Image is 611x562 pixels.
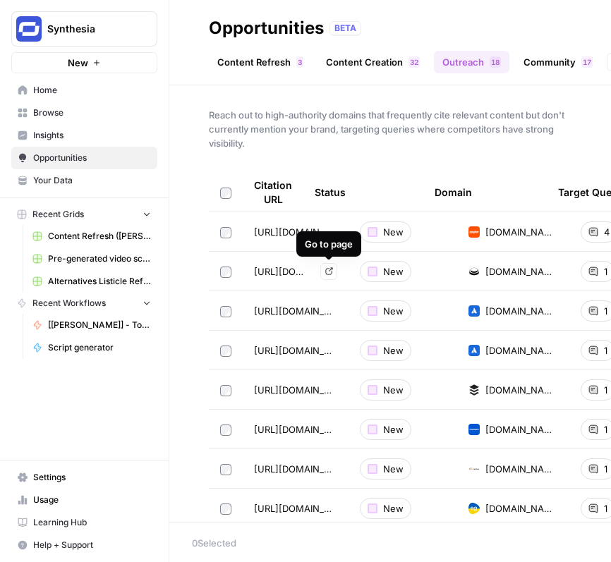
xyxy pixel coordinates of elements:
a: Content Refresh3 [209,51,312,73]
img: 1pl7woavxsahi3vfsx88tae1rfub [468,266,480,277]
a: Content Refresh ([PERSON_NAME]'s edit) [26,225,157,248]
div: Citation URL [254,173,292,212]
div: Status [315,173,346,212]
span: Your Data [33,174,151,187]
span: 1 [604,343,607,358]
div: Domain [435,173,472,212]
span: 1 [604,383,607,397]
span: 1 [604,501,607,515]
span: Home [33,84,151,97]
span: New [383,304,404,318]
span: [DOMAIN_NAME] [485,422,558,436]
button: Recent Grids [11,204,157,225]
span: 1 [583,56,587,68]
img: z9uib5lamw7lf050teux7ahm3b2h [468,345,480,356]
a: Content Creation32 [317,51,428,73]
span: New [383,225,404,239]
span: New [68,56,88,70]
span: 1 [604,304,607,318]
span: 4 [604,225,610,239]
a: Settings [11,466,157,489]
span: 3 [410,56,414,68]
div: 18 [490,56,501,68]
span: [URL][DOMAIN_NAME] [254,501,337,515]
span: New [383,501,404,515]
span: [URL][DOMAIN_NAME] [254,383,337,397]
span: Help + Support [33,539,151,551]
span: Reach out to high-authority domains that frequently cite relevant content but don't currently men... [209,108,571,150]
span: 2 [414,56,418,68]
div: 17 [581,56,593,68]
span: Script generator [48,341,151,354]
img: z9uib5lamw7lf050teux7ahm3b2h [468,305,480,317]
img: Synthesia Logo [16,16,42,42]
span: New [383,422,404,436]
span: Insights [33,129,151,142]
img: 0xa2k03049uzgugaj27ddfgwtwaq [468,463,480,475]
a: Home [11,79,157,102]
span: [DOMAIN_NAME] [485,304,558,318]
button: Workspace: Synthesia [11,11,157,47]
span: Browse [33,106,151,119]
div: Go to page [305,237,353,251]
img: 1rmbdh83liigswmnvqyaq31zy2bw [468,424,480,435]
a: Script generator [26,336,157,359]
span: Content Refresh ([PERSON_NAME]'s edit) [48,230,151,243]
span: [DOMAIN_NAME] [485,462,558,476]
a: Go to page https://www.arcade.software/post/camtasia-alternatives [320,263,337,280]
span: Recent Grids [32,208,84,221]
a: Community17 [515,51,601,73]
a: Alternatives Listicle Refresh [26,270,157,293]
span: Settings [33,471,151,484]
span: New [383,383,404,397]
div: Opportunities [209,17,324,39]
a: Browse [11,102,157,124]
span: Recent Workflows [32,297,106,310]
button: Help + Support [11,534,157,556]
a: Your Data [11,169,157,192]
button: New [11,52,157,73]
div: 3 [296,56,303,68]
div: BETA [329,21,361,35]
a: Learning Hub [11,511,157,534]
span: 1 [604,264,607,279]
span: Opportunities [33,152,151,164]
img: mxt2bzcfn4gyrny4vczu3ez6f23w [468,503,480,514]
span: [DOMAIN_NAME] [485,225,558,239]
span: [DOMAIN_NAME] [485,343,558,358]
div: 0 Selected [192,536,588,550]
span: New [383,343,404,358]
span: New [383,462,404,476]
span: [DOMAIN_NAME] [485,383,558,397]
img: 8scb49tlb2vriaw9mclg8ae1t35j [468,226,480,238]
span: Pre-generated video scripts [48,252,151,265]
a: Usage [11,489,157,511]
span: [DOMAIN_NAME] [485,264,558,279]
div: 32 [409,56,420,68]
span: [URL][DOMAIN_NAME] [254,304,337,318]
a: Outreach18 [434,51,509,73]
img: cshlsokdl6dyfr8bsio1eab8vmxt [468,384,480,396]
button: Recent Workflows [11,293,157,314]
span: [URL][DOMAIN_NAME] [254,225,337,239]
span: Synthesia [47,22,133,36]
span: 1 [604,422,607,436]
span: [DOMAIN_NAME] [485,501,558,515]
span: 1 [491,56,495,68]
span: [URL][DOMAIN_NAME] [254,422,337,436]
span: 3 [298,56,302,68]
span: 8 [495,56,500,68]
a: Pre-generated video scripts [26,248,157,270]
span: [URL][DOMAIN_NAME] [254,343,337,358]
span: Learning Hub [33,516,151,529]
span: [URL][DOMAIN_NAME] [254,264,309,279]
span: Alternatives Listicle Refresh [48,275,151,288]
span: 7 [587,56,591,68]
span: 1 [604,462,607,476]
a: Opportunities [11,147,157,169]
span: New [383,264,404,279]
span: [URL][DOMAIN_NAME] [254,462,337,476]
a: Insights [11,124,157,147]
span: Usage [33,494,151,506]
a: [[PERSON_NAME]] - Tools & Features Pages Refreshe - [MAIN WORKFLOW] [26,314,157,336]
